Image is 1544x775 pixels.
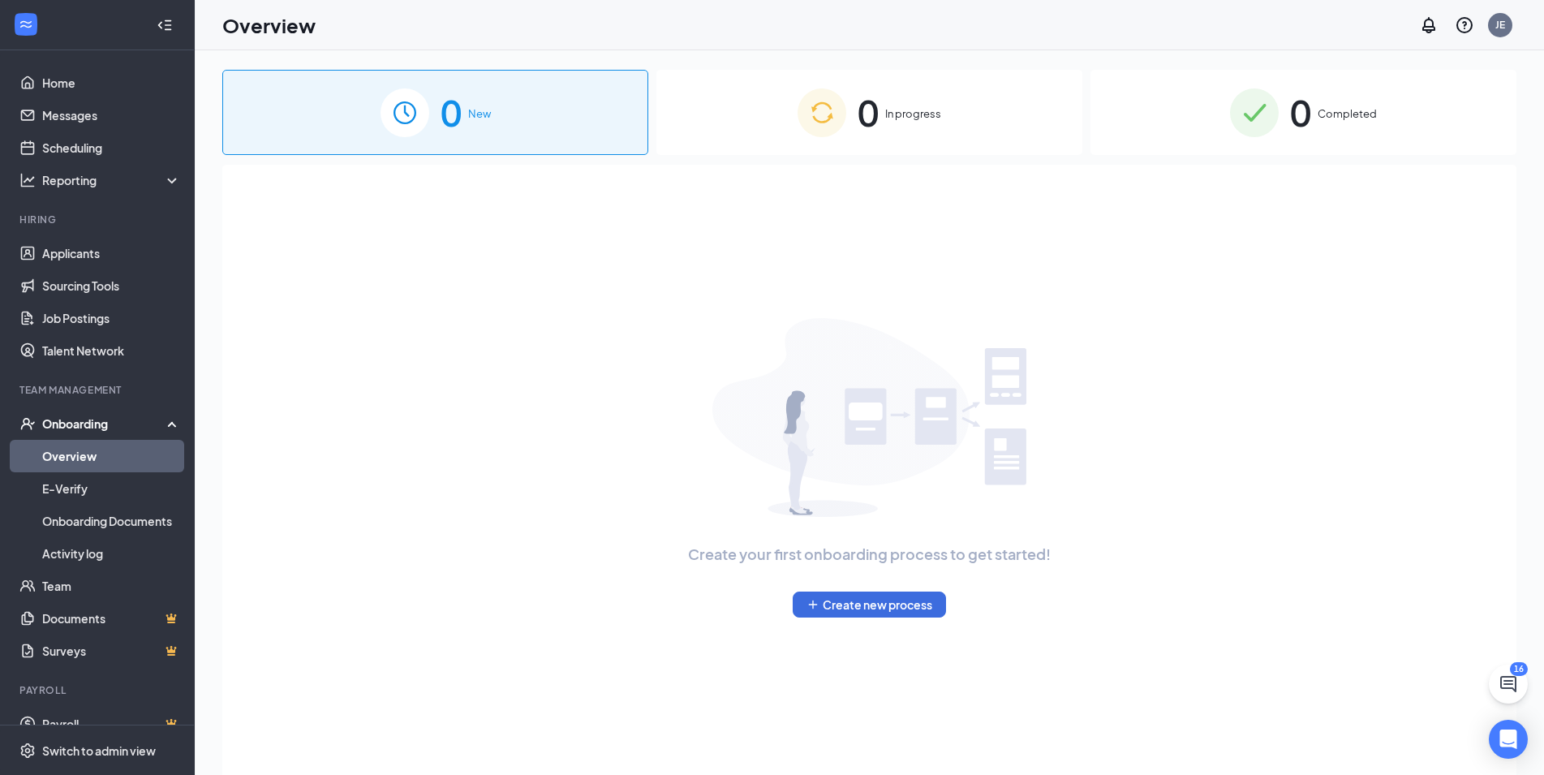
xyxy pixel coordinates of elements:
h1: Overview [222,11,316,39]
svg: ChatActive [1499,674,1518,694]
div: Onboarding [42,415,167,432]
a: Sourcing Tools [42,269,181,302]
div: Switch to admin view [42,743,156,759]
a: Onboarding Documents [42,505,181,537]
span: Completed [1318,105,1377,122]
span: Create your first onboarding process to get started! [688,543,1051,566]
div: Open Intercom Messenger [1489,720,1528,759]
a: Applicants [42,237,181,269]
svg: Settings [19,743,36,759]
button: ChatActive [1489,665,1528,704]
svg: Collapse [157,17,173,33]
span: New [468,105,491,122]
svg: Plus [806,598,819,611]
a: SurveysCrown [42,635,181,667]
a: Overview [42,440,181,472]
a: Home [42,67,181,99]
a: Messages [42,99,181,131]
button: PlusCreate new process [793,592,946,618]
span: 0 [1290,84,1311,140]
div: JE [1495,18,1505,32]
a: Talent Network [42,334,181,367]
div: Hiring [19,213,178,226]
span: 0 [858,84,879,140]
svg: QuestionInfo [1455,15,1474,35]
a: E-Verify [42,472,181,505]
span: 0 [441,84,462,140]
a: DocumentsCrown [42,602,181,635]
a: Activity log [42,537,181,570]
a: PayrollCrown [42,708,181,740]
a: Scheduling [42,131,181,164]
div: Team Management [19,383,178,397]
a: Team [42,570,181,602]
div: 16 [1510,662,1528,676]
div: Reporting [42,172,182,188]
a: Job Postings [42,302,181,334]
span: In progress [885,105,941,122]
div: Payroll [19,683,178,697]
svg: WorkstreamLogo [18,16,34,32]
svg: UserCheck [19,415,36,432]
svg: Notifications [1419,15,1439,35]
svg: Analysis [19,172,36,188]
